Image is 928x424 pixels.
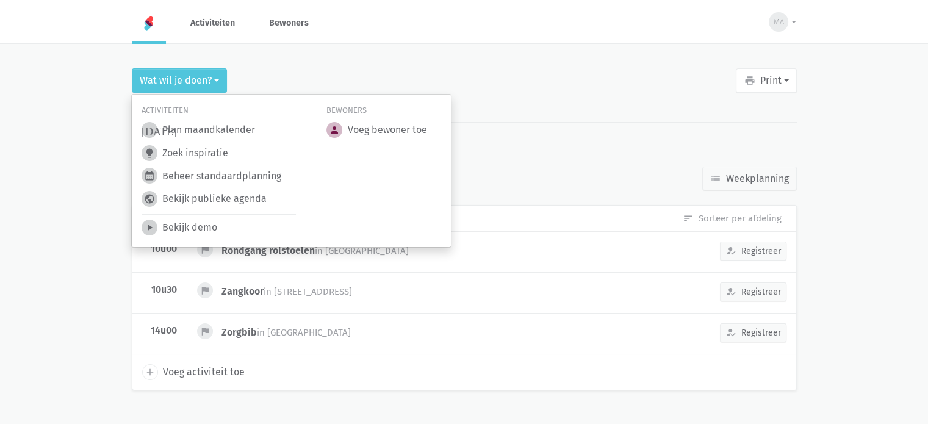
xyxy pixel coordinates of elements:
a: play_arrow Bekijk demo [142,220,217,235]
button: Registreer [720,323,786,342]
div: 10u00 [142,243,178,255]
div: Rondgang rolstoelen [221,244,419,257]
span: MA [774,16,784,28]
i: how_to_reg [725,327,736,338]
button: MA [761,8,796,36]
button: Registreer [720,242,786,261]
a: Sorteer per afdeling [683,212,782,225]
div: Activiteiten [142,104,296,117]
i: play_arrow [144,222,155,233]
a: Bewoners [259,2,318,43]
i: lightbulb [144,148,155,159]
span: in [STREET_ADDRESS] [264,286,352,297]
a: [DATE] Plan maandkalender [142,122,255,138]
i: calendar_month [144,170,155,181]
a: add Voeg activiteit toe [142,364,245,380]
i: flag [200,285,210,296]
span: in [GEOGRAPHIC_DATA] [257,327,351,338]
div: Bewoners [326,104,441,117]
div: 14u00 [142,325,178,337]
button: Registreer [720,282,786,301]
i: person [329,124,340,135]
div: Wat wil je doen? [131,94,451,248]
i: flag [200,244,210,255]
i: how_to_reg [725,286,736,297]
button: Wat wil je doen? [132,68,227,93]
a: person Voeg bewoner toe [326,122,426,138]
i: add [145,367,156,378]
img: Home [142,16,156,31]
i: how_to_reg [725,245,736,256]
i: print [744,75,755,86]
a: public Bekijk publieke agenda [142,191,267,207]
div: Zorgbib [221,326,361,339]
a: Activiteiten [181,2,245,43]
a: lightbulb Zoek inspiratie [142,145,228,161]
a: calendar_month Beheer standaardplanning [142,168,281,184]
i: flag [200,326,210,337]
span: in [GEOGRAPHIC_DATA] [315,245,409,256]
i: list [710,173,721,184]
span: Voeg activiteit toe [163,364,245,380]
i: [DATE] [142,124,177,135]
i: public [144,193,155,204]
div: Zangkoor [221,285,362,298]
button: Print [736,68,796,93]
div: 10u30 [142,284,178,296]
a: Weekplanning [702,167,797,191]
i: sort [683,213,694,224]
